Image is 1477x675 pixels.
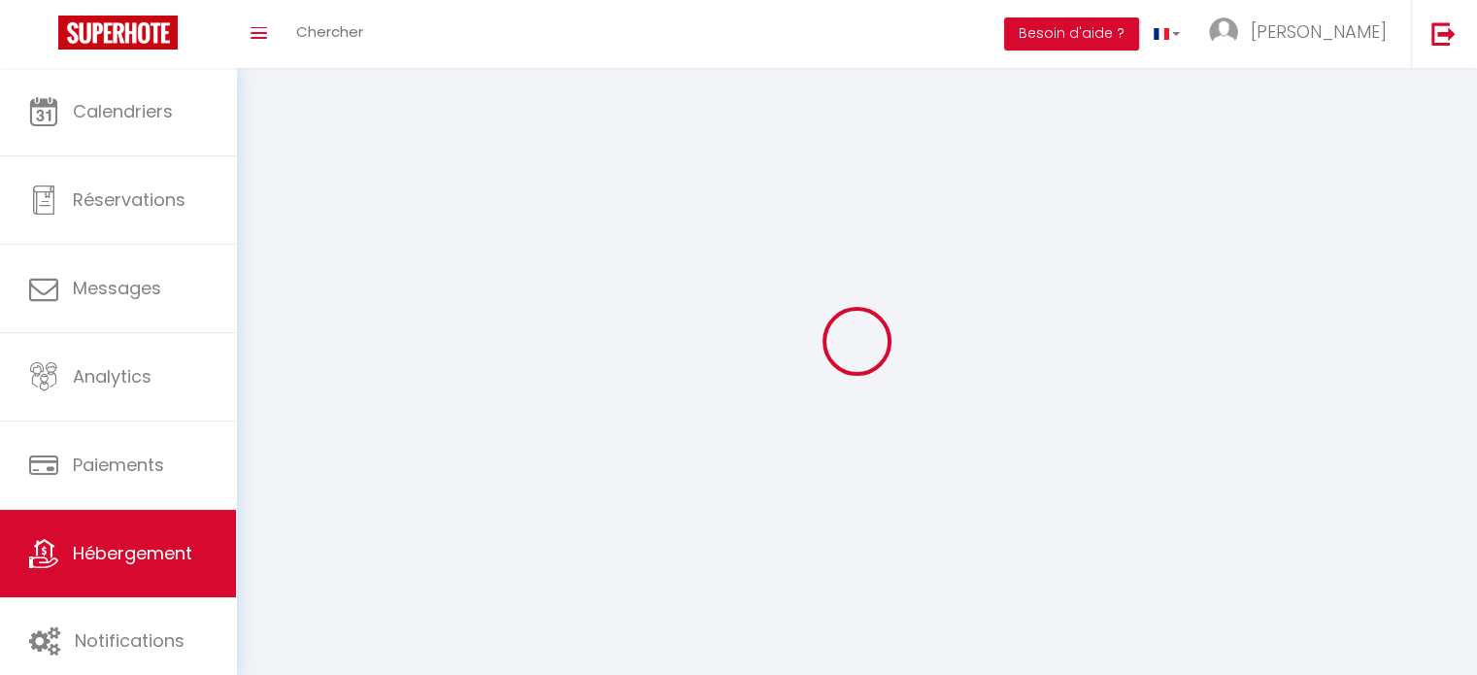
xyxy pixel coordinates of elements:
img: ... [1209,17,1238,47]
span: Notifications [75,628,185,653]
span: Paiements [73,453,164,477]
span: [PERSON_NAME] [1251,19,1387,44]
span: Réservations [73,187,185,212]
img: logout [1431,21,1456,46]
span: Chercher [296,21,363,42]
span: Calendriers [73,99,173,123]
button: Besoin d'aide ? [1004,17,1139,51]
span: Messages [73,276,161,300]
span: Hébergement [73,541,192,565]
span: Analytics [73,364,151,388]
img: Super Booking [58,16,178,50]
